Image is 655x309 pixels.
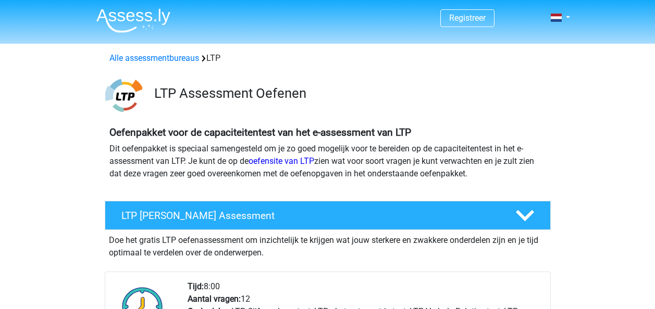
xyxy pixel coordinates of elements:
[109,143,546,180] p: Dit oefenpakket is speciaal samengesteld om je zo goed mogelijk voor te bereiden op de capaciteit...
[249,156,314,166] a: oefensite van LTP
[154,85,542,101] h3: LTP Assessment Oefenen
[105,52,550,65] div: LTP
[96,8,170,33] img: Assessly
[188,294,241,304] b: Aantal vragen:
[109,53,199,63] a: Alle assessmentbureaus
[449,13,486,23] a: Registreer
[121,210,499,222] h4: LTP [PERSON_NAME] Assessment
[109,126,411,138] b: Oefenpakket voor de capaciteitentest van het e-assessment van LTP
[105,230,551,259] div: Doe het gratis LTP oefenassessment om inzichtelijk te krijgen wat jouw sterkere en zwakkere onder...
[101,201,555,230] a: LTP [PERSON_NAME] Assessment
[188,281,204,291] b: Tijd:
[105,77,142,114] img: ltp.png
